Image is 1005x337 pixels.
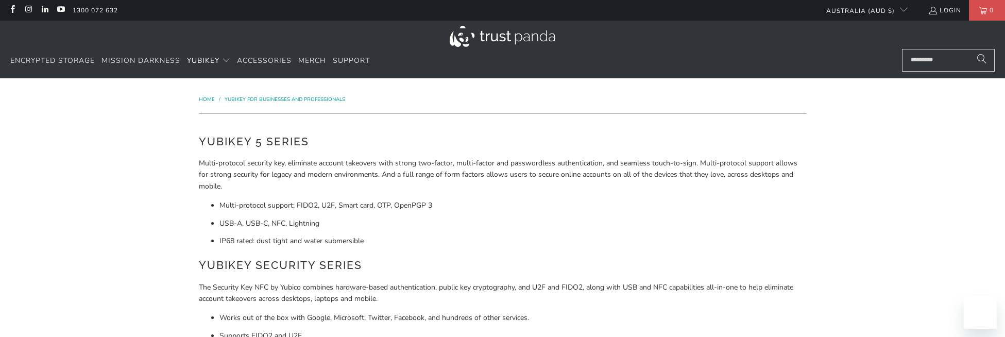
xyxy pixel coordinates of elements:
[101,49,180,73] a: Mission Darkness
[199,96,216,103] a: Home
[8,6,16,14] a: Trust Panda Australia on Facebook
[219,96,220,103] span: /
[187,56,219,65] span: YubiKey
[219,218,807,229] li: USB-A, USB-C, NFC, Lightning
[237,56,292,65] span: Accessories
[187,49,230,73] summary: YubiKey
[298,49,326,73] a: Merch
[199,257,807,274] h2: YubiKey Security Series
[333,56,370,65] span: Support
[10,49,370,73] nav: Translation missing: en.navigation.header.main_nav
[969,49,995,72] button: Search
[219,200,807,211] li: Multi-protocol support; FIDO2, U2F, Smart card, OTP, OpenPGP 3
[101,56,180,65] span: Mission Darkness
[298,56,326,65] span: Merch
[40,6,49,14] a: Trust Panda Australia on LinkedIn
[902,49,995,72] input: Search...
[964,296,997,329] iframe: Button to launch messaging window
[56,6,65,14] a: Trust Panda Australia on YouTube
[333,49,370,73] a: Support
[199,158,807,192] p: Multi-protocol security key, eliminate account takeovers with strong two-factor, multi-factor and...
[219,235,807,247] li: IP68 rated: dust tight and water submersible
[24,6,32,14] a: Trust Panda Australia on Instagram
[73,5,118,16] a: 1300 072 632
[10,56,95,65] span: Encrypted Storage
[199,282,807,305] p: The Security Key NFC by Yubico combines hardware-based authentication, public key cryptography, a...
[928,5,961,16] a: Login
[199,96,215,103] span: Home
[225,96,345,103] a: YubiKey for Businesses and Professionals
[237,49,292,73] a: Accessories
[450,26,555,47] img: Trust Panda Australia
[219,312,807,324] li: Works out of the box with Google, Microsoft, Twitter, Facebook, and hundreds of other services.
[10,49,95,73] a: Encrypted Storage
[199,133,807,150] h2: YubiKey 5 Series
